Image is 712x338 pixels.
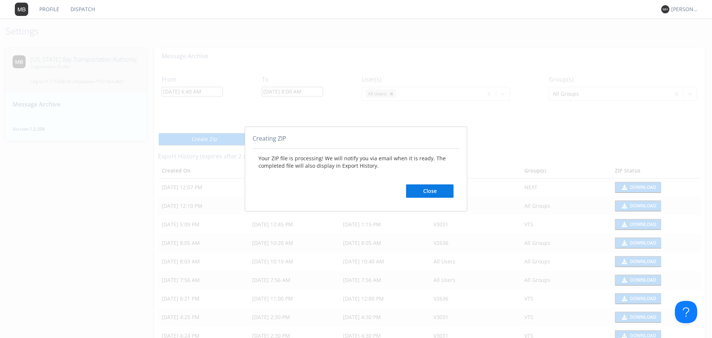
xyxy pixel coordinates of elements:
[245,127,467,212] div: abcd
[15,3,28,16] img: 373638.png
[253,134,459,149] div: Creating ZIP
[406,184,454,198] button: Close
[661,5,669,13] img: 373638.png
[253,149,459,204] div: Your ZIP file is processing! We will notify you via email when it is ready. The completed file wi...
[671,6,699,13] div: [PERSON_NAME]
[675,301,697,323] iframe: Toggle Customer Support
